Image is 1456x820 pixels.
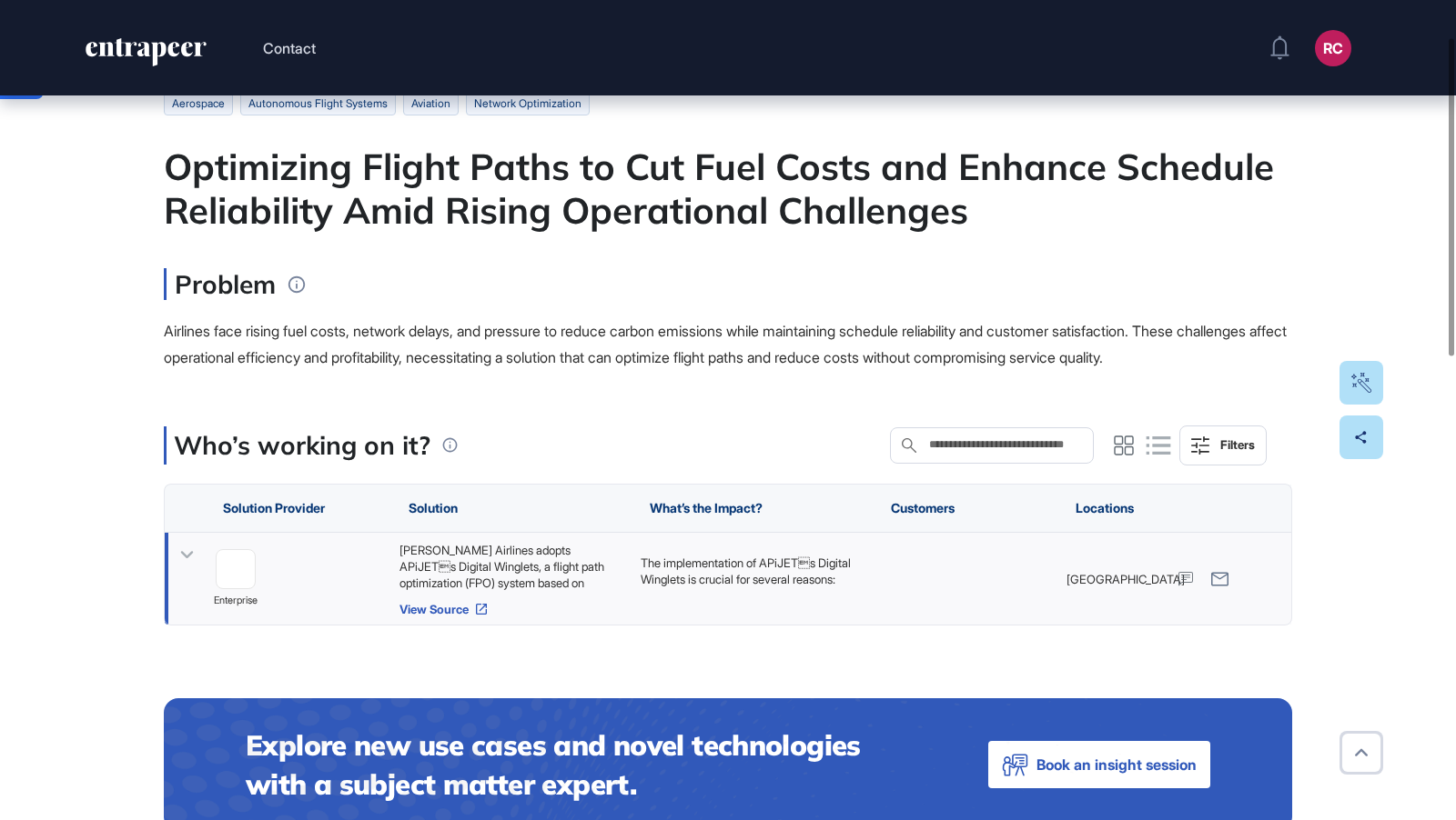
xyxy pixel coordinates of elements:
[223,501,325,515] span: Solution Provider
[263,36,316,60] button: Contact
[641,555,864,587] p: The implementation of APiJETs Digital Winglets is crucial for several reasons:
[409,501,458,515] span: Solution
[164,90,233,115] li: aerospace
[1076,501,1134,515] span: Locations
[466,90,590,115] li: network optimization
[164,145,1292,232] div: Optimizing Flight Paths to Cut Fuel Costs and Enhance Schedule Reliability Amid Rising Operationa...
[214,593,258,609] span: enterprise
[1179,425,1267,465] button: Filters
[988,741,1210,789] button: Book an insight session
[1036,752,1197,778] span: Book an insight session
[164,322,1287,366] span: Airlines face rising fuel costs, network delays, and pressure to reduce carbon emissions while ma...
[246,725,915,805] h4: Explore new use cases and novel technologies with a subject matter expert.
[399,542,622,591] div: [PERSON_NAME] Airlines adopts APiJETs Digital Winglets, a flight path optimization (FPO) system ...
[1067,570,1185,586] span: [GEOGRAPHIC_DATA]
[1315,30,1351,66] button: RC
[650,501,763,515] span: What’s the Impact?
[659,602,864,652] li: Fuel Savings: Achieves 23% fuel savings per optimized flight, directly impacting operational c...
[164,268,276,300] h3: Problem
[399,602,622,616] a: View Source
[174,426,430,465] p: Who’s working on it?
[84,38,208,73] a: entrapeer-logo
[1220,437,1255,452] div: Filters
[891,501,955,515] span: Customers
[403,90,459,115] li: Aviation
[240,90,396,115] li: autonomous flight systems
